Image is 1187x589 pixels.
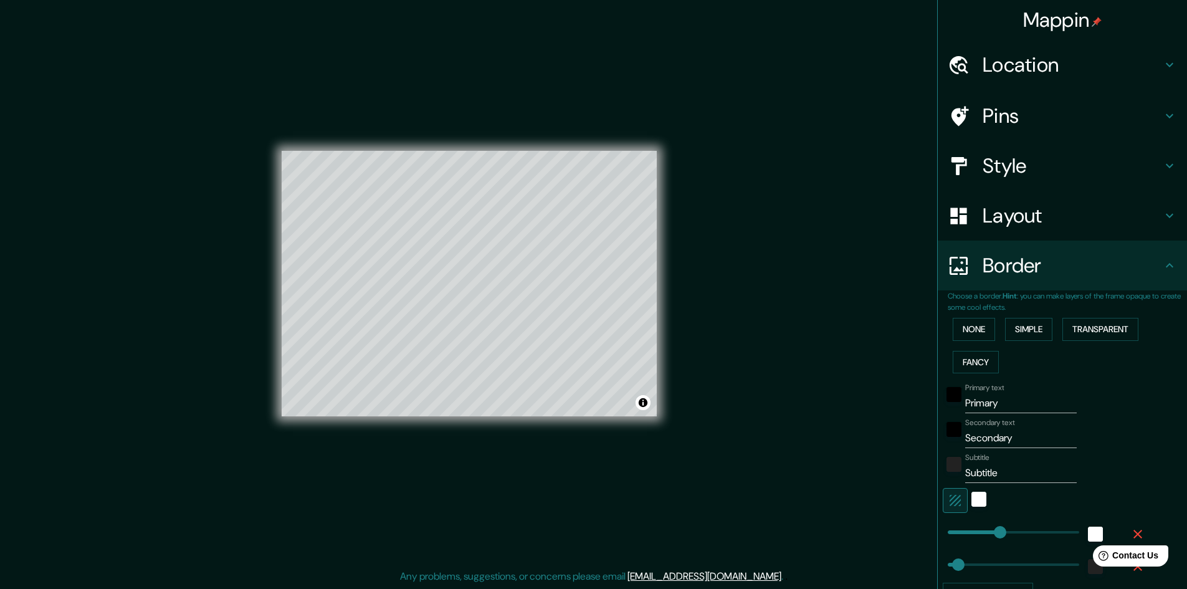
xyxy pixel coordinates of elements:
a: [EMAIL_ADDRESS][DOMAIN_NAME] [627,570,781,583]
h4: Style [983,153,1162,178]
b: Hint [1003,291,1017,301]
h4: Mappin [1023,7,1102,32]
h4: Location [983,52,1162,77]
button: Fancy [953,351,999,374]
div: Layout [938,191,1187,241]
button: white [971,492,986,507]
button: Simple [1005,318,1052,341]
div: Border [938,241,1187,290]
p: Any problems, suggestions, or concerns please email . [400,569,783,584]
button: black [946,422,961,437]
button: Transparent [1062,318,1138,341]
h4: Border [983,253,1162,278]
button: white [1088,527,1103,542]
h4: Layout [983,203,1162,228]
label: Subtitle [965,453,989,463]
label: Primary text [965,383,1004,393]
button: color-222222 [946,457,961,472]
div: Style [938,141,1187,191]
button: Toggle attribution [636,395,651,410]
button: None [953,318,995,341]
div: . [785,569,788,584]
label: Secondary text [965,418,1015,428]
div: Pins [938,91,1187,141]
iframe: Help widget launcher [1076,540,1173,575]
img: pin-icon.png [1092,17,1102,27]
div: Location [938,40,1187,90]
h4: Pins [983,103,1162,128]
p: Choose a border. : you can make layers of the frame opaque to create some cool effects. [948,290,1187,313]
div: . [783,569,785,584]
button: black [946,387,961,402]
